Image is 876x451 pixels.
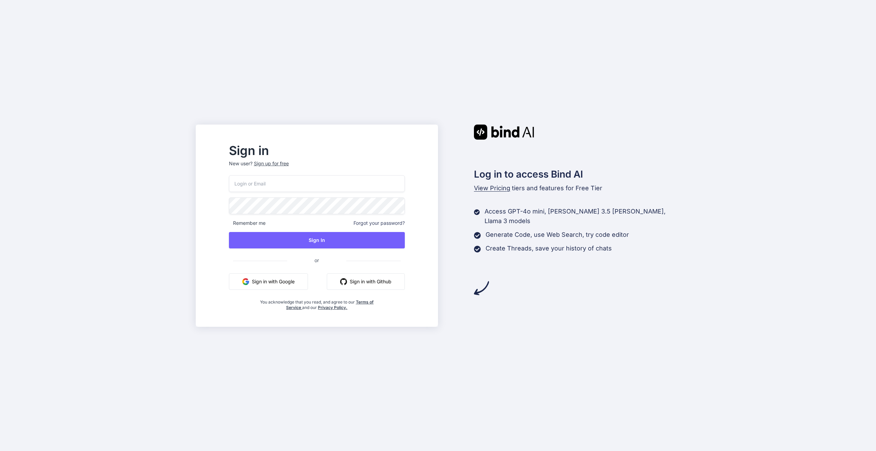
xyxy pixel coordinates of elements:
[318,305,347,310] a: Privacy Policy.
[486,244,612,253] p: Create Threads, save your history of chats
[229,232,405,248] button: Sign In
[474,281,489,296] img: arrow
[485,207,680,226] p: Access GPT-4o mini, [PERSON_NAME] 3.5 [PERSON_NAME], Llama 3 models
[474,183,681,193] p: tiers and features for Free Tier
[474,184,510,192] span: View Pricing
[229,273,308,290] button: Sign in with Google
[327,273,405,290] button: Sign in with Github
[286,299,374,310] a: Terms of Service
[229,145,405,156] h2: Sign in
[474,167,681,181] h2: Log in to access Bind AI
[254,160,289,167] div: Sign up for free
[486,230,629,240] p: Generate Code, use Web Search, try code editor
[474,125,534,140] img: Bind AI logo
[258,295,375,310] div: You acknowledge that you read, and agree to our and our
[340,278,347,285] img: github
[287,252,346,269] span: or
[242,278,249,285] img: google
[353,220,405,227] span: Forgot your password?
[229,160,405,175] p: New user?
[229,175,405,192] input: Login or Email
[229,220,266,227] span: Remember me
